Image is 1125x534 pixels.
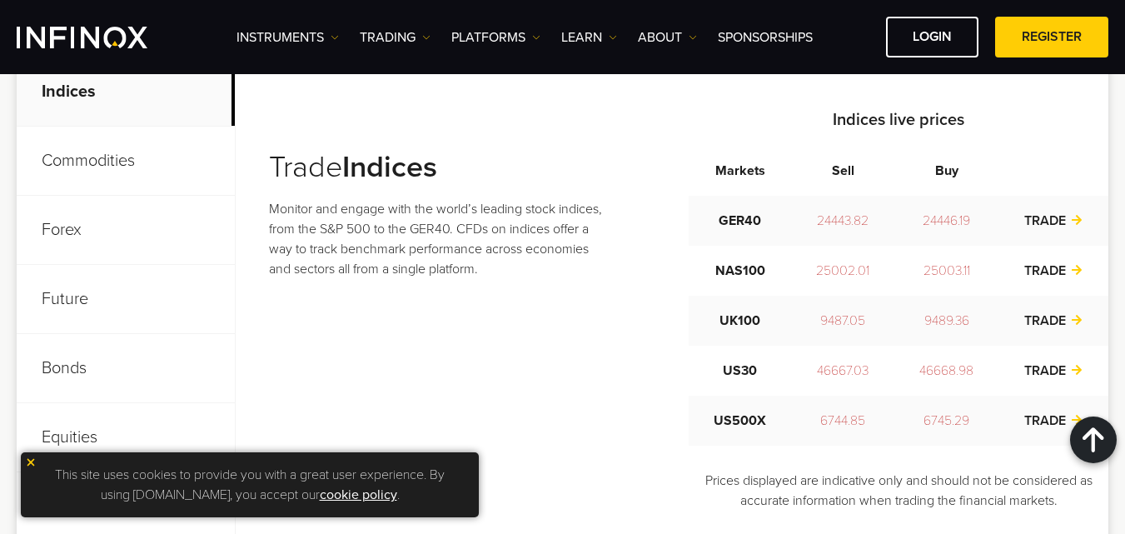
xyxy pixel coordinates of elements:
[689,471,1108,511] p: Prices displayed are indicative only and should not be considered as accurate information when tr...
[894,196,998,246] td: 24446.19
[718,27,813,47] a: SPONSORSHIPS
[360,27,431,47] a: TRADING
[791,196,894,246] td: 24443.82
[17,27,187,48] a: INFINOX Logo
[791,246,894,296] td: 25002.01
[17,403,235,472] p: Equities
[1024,312,1083,329] a: TRADE
[689,246,791,296] td: NAS100
[894,246,998,296] td: 25003.11
[17,265,235,334] p: Future
[791,396,894,446] td: 6744.85
[894,396,998,446] td: 6745.29
[25,457,37,468] img: yellow close icon
[17,57,235,127] p: Indices
[1024,362,1083,379] a: TRADE
[269,199,605,279] p: Monitor and engage with the world’s leading stock indices, from the S&P 500 to the GER40. CFDs on...
[29,461,470,509] p: This site uses cookies to provide you with a great user experience. By using [DOMAIN_NAME], you a...
[638,27,697,47] a: ABOUT
[451,27,540,47] a: PLATFORMS
[689,396,791,446] td: US500X
[833,110,964,130] strong: Indices live prices
[894,346,998,396] td: 46668.98
[320,487,397,503] a: cookie policy
[791,146,894,196] th: Sell
[236,27,339,47] a: Instruments
[689,146,791,196] th: Markets
[1024,212,1083,229] a: TRADE
[791,346,894,396] td: 46667.03
[689,196,791,246] td: GER40
[886,17,978,57] a: LOGIN
[17,196,235,265] p: Forex
[689,296,791,346] td: UK100
[894,146,998,196] th: Buy
[342,149,437,185] strong: Indices
[269,149,605,186] h3: Trade
[17,127,235,196] p: Commodities
[1024,412,1083,429] a: TRADE
[995,17,1108,57] a: REGISTER
[17,334,235,403] p: Bonds
[894,296,998,346] td: 9489.36
[791,296,894,346] td: 9487.05
[561,27,617,47] a: Learn
[1024,262,1083,279] a: TRADE
[689,346,791,396] td: US30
